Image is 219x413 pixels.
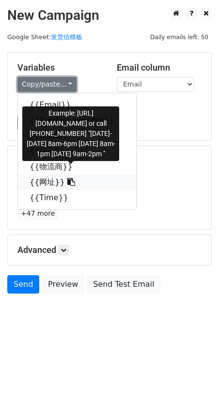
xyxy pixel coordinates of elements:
h5: Email column [117,62,202,73]
a: Daily emails left: 50 [147,33,212,41]
a: +47 more [17,207,58,220]
a: {{物流商}} [18,159,136,175]
small: Google Sheet: [7,33,82,41]
a: 发货信模板 [51,33,82,41]
a: {{Tracking number}} [18,113,136,128]
a: Send [7,275,39,294]
a: Send Test Email [87,275,160,294]
h2: New Campaign [7,7,212,24]
h5: Advanced [17,245,202,255]
a: {{站点}} [18,144,136,159]
iframe: Chat Widget [171,367,219,413]
a: {{Name}} [18,128,136,144]
a: {{网址}} [18,175,136,190]
div: Example: [URL][DOMAIN_NAME] or call [PHONE_NUMBER] "[DATE]-[DATE] 8am-6pm [DATE] 8am-1pm [DATE] 9... [22,106,119,161]
a: {{Time}} [18,190,136,206]
a: Copy/paste... [17,77,77,92]
div: 聊天小组件 [171,367,219,413]
a: Preview [42,275,84,294]
a: {{Email}} [18,97,136,113]
span: Daily emails left: 50 [147,32,212,43]
h5: Variables [17,62,102,73]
